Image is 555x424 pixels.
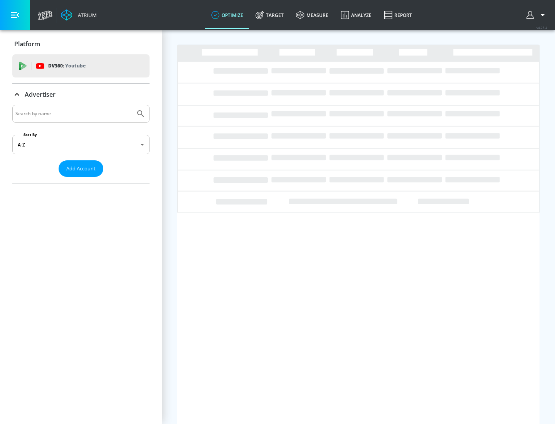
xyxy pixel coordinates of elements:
a: Analyze [335,1,378,29]
div: A-Z [12,135,150,154]
p: Platform [14,40,40,48]
input: Search by name [15,109,132,119]
div: Atrium [75,12,97,19]
a: Target [249,1,290,29]
p: Youtube [65,62,86,70]
nav: list of Advertiser [12,177,150,183]
a: Atrium [61,9,97,21]
label: Sort By [22,132,39,137]
a: measure [290,1,335,29]
div: Advertiser [12,84,150,105]
a: Report [378,1,418,29]
p: Advertiser [25,90,55,99]
span: Add Account [66,164,96,173]
div: Platform [12,33,150,55]
div: Advertiser [12,105,150,183]
button: Add Account [59,160,103,177]
p: DV360: [48,62,86,70]
span: v 4.25.4 [536,25,547,30]
a: optimize [205,1,249,29]
div: DV360: Youtube [12,54,150,77]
